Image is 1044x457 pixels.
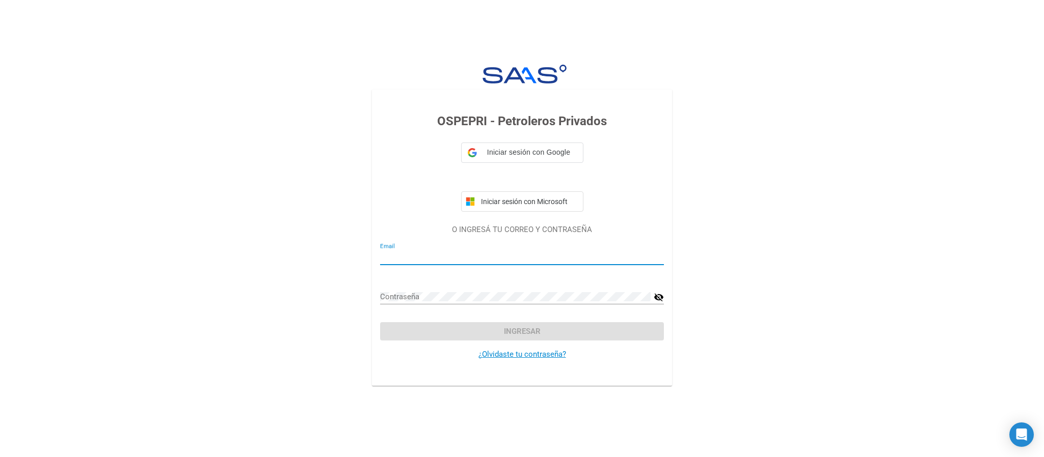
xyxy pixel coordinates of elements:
h3: OSPEPRI - Petroleros Privados [380,112,664,130]
span: Iniciar sesión con Microsoft [479,197,579,206]
button: Ingresar [380,322,664,340]
div: Iniciar sesión con Google [461,142,583,163]
iframe: Botón Iniciar sesión con Google [456,162,588,184]
mat-icon: visibility_off [654,291,664,303]
a: ¿Olvidaste tu contraseña? [478,350,566,359]
p: O INGRESÁ TU CORREO Y CONTRASEÑA [380,224,664,236]
span: Iniciar sesión con Google [481,147,577,158]
div: Open Intercom Messenger [1009,422,1034,447]
span: Ingresar [504,327,541,336]
button: Iniciar sesión con Microsoft [461,191,583,212]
